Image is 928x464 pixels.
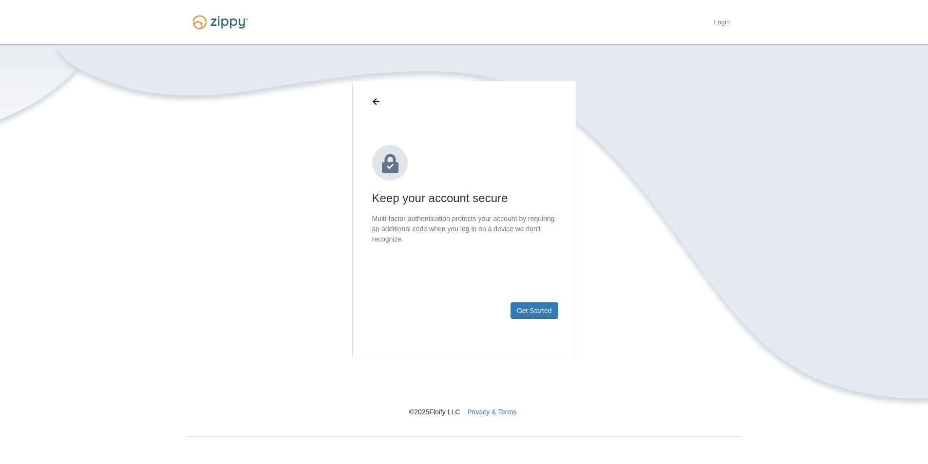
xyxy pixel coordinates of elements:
[511,302,558,319] button: Get Started
[372,214,556,244] p: Multi-factor authentication protects your account by requiring an additional code when you log in...
[714,19,730,28] a: Login
[187,358,742,417] nav: © 2025 Floify LLC
[187,11,254,34] img: Logo
[467,408,516,416] a: Privacy & Terms
[372,190,556,206] h1: Keep your account secure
